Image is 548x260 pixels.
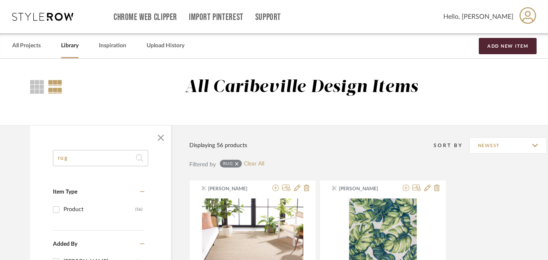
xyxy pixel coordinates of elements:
div: rug [223,161,233,166]
div: (56) [135,203,142,216]
button: Add New Item [479,38,537,54]
a: Library [61,40,79,51]
a: Clear All [244,161,264,167]
a: Import Pinterest [189,14,243,21]
div: Filtered by [189,160,216,169]
a: Inspiration [99,40,126,51]
span: Hello, [PERSON_NAME] [443,12,513,22]
button: Close [153,130,169,146]
a: Support [255,14,281,21]
a: All Projects [12,40,41,51]
div: Displaying 56 products [189,141,247,150]
div: All Caribeville Design Items [185,77,419,98]
a: Upload History [147,40,184,51]
span: [PERSON_NAME] [339,185,390,192]
a: Chrome Web Clipper [114,14,177,21]
span: Added By [53,241,77,247]
span: [PERSON_NAME] [208,185,259,192]
input: Search within 56 results [53,150,148,166]
span: Item Type [53,189,77,195]
div: Product [64,203,135,216]
div: Sort By [434,141,469,150]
